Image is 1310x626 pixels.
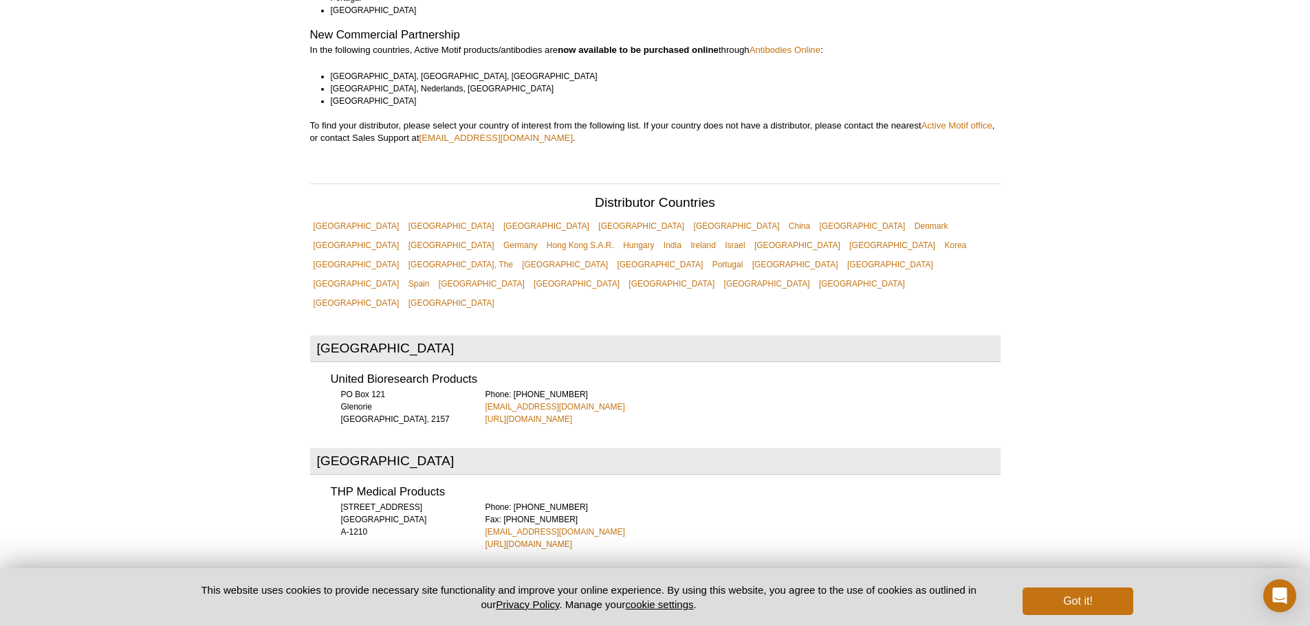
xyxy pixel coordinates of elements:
a: [EMAIL_ADDRESS][DOMAIN_NAME] [419,133,574,143]
a: Privacy Policy [496,599,559,610]
a: [URL][DOMAIN_NAME] [485,538,573,550]
a: Hungary [620,236,657,255]
a: [GEOGRAPHIC_DATA] [310,274,403,293]
li: [GEOGRAPHIC_DATA] [331,4,988,16]
a: [GEOGRAPHIC_DATA] [816,216,909,236]
h3: THP Medical Products [331,487,1001,498]
a: [GEOGRAPHIC_DATA] [625,274,718,293]
a: Korea [941,236,970,255]
div: Open Intercom Messenger [1263,579,1296,612]
div: PO Box 121 Glenorie [GEOGRAPHIC_DATA], 2157 [331,388,468,425]
a: [GEOGRAPHIC_DATA] [310,216,403,236]
a: Portugal [709,255,747,274]
a: Hong Kong S.A.R. [543,236,618,255]
a: India [660,236,685,255]
a: China [785,216,814,236]
h2: Distributor Countries [310,197,1001,213]
a: Israel [721,236,748,255]
a: [GEOGRAPHIC_DATA] [530,274,623,293]
h2: [GEOGRAPHIC_DATA] [310,335,1001,362]
div: [STREET_ADDRESS] [GEOGRAPHIC_DATA] A-1210 [331,501,468,538]
a: Ireland [687,236,719,255]
h3: United Bioresearch Products [331,374,1001,385]
a: [GEOGRAPHIC_DATA] [749,255,842,274]
button: cookie settings [625,599,693,610]
a: [GEOGRAPHIC_DATA] [613,255,706,274]
a: [GEOGRAPHIC_DATA] [721,274,814,293]
a: [GEOGRAPHIC_DATA], The [405,255,516,274]
a: [GEOGRAPHIC_DATA] [595,216,688,236]
button: Got it! [1023,588,1133,615]
li: [GEOGRAPHIC_DATA], [GEOGRAPHIC_DATA], [GEOGRAPHIC_DATA] [331,70,988,82]
a: Germany [500,236,541,255]
p: In the following countries, Active Motif products/antibodies are through : [310,44,1001,56]
a: [GEOGRAPHIC_DATA] [310,255,403,274]
a: [GEOGRAPHIC_DATA] [816,274,908,293]
a: [GEOGRAPHIC_DATA] [846,236,939,255]
a: [GEOGRAPHIC_DATA] [751,236,844,255]
a: Active Motif office [921,120,992,131]
a: [EMAIL_ADDRESS][DOMAIN_NAME] [485,526,625,538]
p: This website uses cookies to provide necessary site functionality and improve your online experie... [177,583,1001,612]
strong: now available to be purchased online [558,45,719,55]
a: Spain [405,274,433,293]
a: [GEOGRAPHIC_DATA] [518,255,611,274]
a: [GEOGRAPHIC_DATA] [310,293,403,313]
a: [GEOGRAPHIC_DATA] [500,216,593,236]
div: Phone: [PHONE_NUMBER] Fax: [PHONE_NUMBER] [485,501,1001,550]
li: [GEOGRAPHIC_DATA] [331,95,988,107]
a: [GEOGRAPHIC_DATA] [435,274,528,293]
a: [EMAIL_ADDRESS][DOMAIN_NAME] [485,401,625,413]
li: [GEOGRAPHIC_DATA], Nederlands, [GEOGRAPHIC_DATA] [331,82,988,95]
a: Antibodies Online [750,45,820,55]
h2: [GEOGRAPHIC_DATA] [310,448,1001,475]
a: [GEOGRAPHIC_DATA] [310,236,403,255]
p: To find your distributor, please select your country of interest from the following list. If your... [310,120,1001,144]
a: [GEOGRAPHIC_DATA] [844,255,937,274]
h2: New Commercial Partnership [310,29,1001,41]
div: Phone: [PHONE_NUMBER] [485,388,1001,425]
a: [GEOGRAPHIC_DATA] [405,293,498,313]
a: [GEOGRAPHIC_DATA] [405,236,498,255]
a: Denmark [911,216,952,236]
a: [URL][DOMAIN_NAME] [485,413,573,425]
a: [GEOGRAPHIC_DATA] [690,216,783,236]
a: [GEOGRAPHIC_DATA] [405,216,498,236]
